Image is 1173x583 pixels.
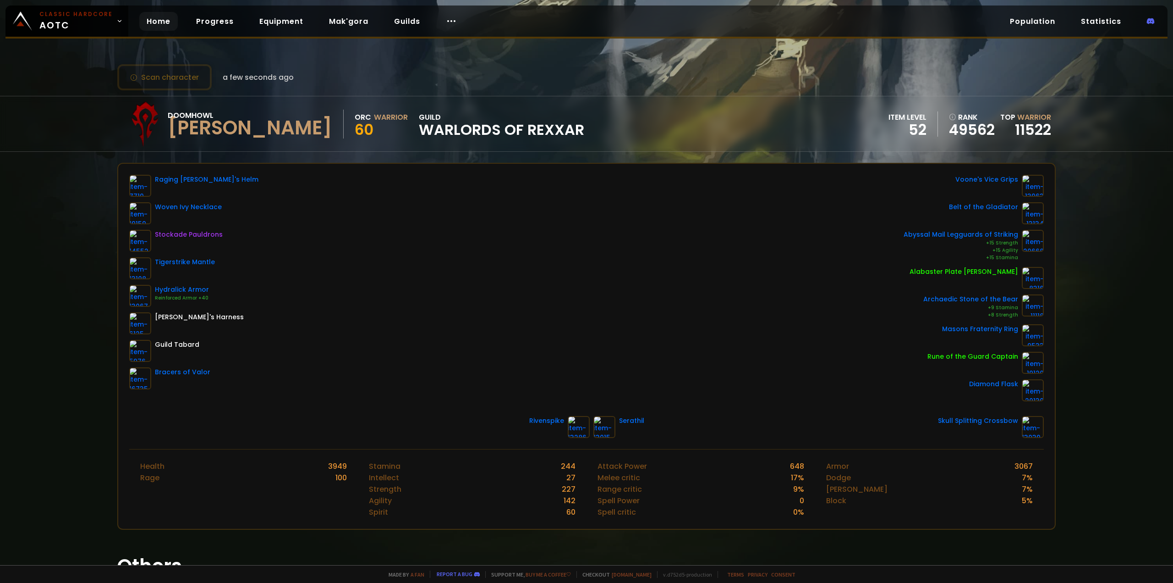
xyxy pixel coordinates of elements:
[39,10,113,32] span: AOTC
[790,461,804,472] div: 648
[168,110,332,121] div: Doomhowl
[938,416,1018,426] div: Skull Splitting Crossbow
[612,571,652,578] a: [DOMAIN_NAME]
[923,294,1018,304] div: Archaedic Stone of the Bear
[1022,472,1033,483] div: 7 %
[139,12,178,31] a: Home
[369,495,392,506] div: Agility
[129,340,151,362] img: item-5976
[129,367,151,389] img: item-16735
[1074,12,1129,31] a: Statistics
[1000,111,1051,123] div: Top
[1014,461,1033,472] div: 3067
[322,12,376,31] a: Mak'gora
[529,416,564,426] div: Rivenspike
[140,461,164,472] div: Health
[335,472,347,483] div: 100
[419,123,584,137] span: Warlords of Rexxar
[888,123,926,137] div: 52
[168,121,332,135] div: [PERSON_NAME]
[129,202,151,224] img: item-19159
[949,202,1018,212] div: Belt of the Gladiator
[562,483,576,495] div: 227
[1022,324,1044,346] img: item-9533
[485,571,571,578] span: Support me,
[1022,379,1044,401] img: item-20130
[791,472,804,483] div: 17 %
[369,472,399,483] div: Intellect
[564,495,576,506] div: 142
[117,552,1056,581] h1: Others
[1022,175,1044,197] img: item-13963
[411,571,424,578] a: a fan
[5,6,128,37] a: Classic HardcoreAOTC
[942,324,1018,334] div: Masons Fraternity Ring
[1022,416,1044,438] img: item-13039
[727,571,744,578] a: Terms
[576,571,652,578] span: Checkout
[904,239,1018,247] div: +15 Strength
[129,312,151,334] img: item-6125
[1022,495,1033,506] div: 5 %
[949,111,995,123] div: rank
[826,495,846,506] div: Block
[155,202,222,212] div: Woven Ivy Necklace
[927,352,1018,361] div: Rune of the Guard Captain
[526,571,571,578] a: Buy me a coffee
[369,506,388,518] div: Spirit
[355,111,371,123] div: Orc
[1022,267,1044,289] img: item-8316
[374,111,408,123] div: Warrior
[923,311,1018,319] div: +8 Strength
[117,64,212,90] button: Scan character
[826,461,849,472] div: Armor
[1022,294,1044,316] img: item-11118
[597,495,640,506] div: Spell Power
[657,571,712,578] span: v. d752d5 - production
[129,175,151,197] img: item-7719
[1017,112,1051,122] span: Warrior
[419,111,584,137] div: guild
[155,294,209,302] div: Reinforced Armor +40
[923,304,1018,311] div: +9 Stamina
[369,483,401,495] div: Strength
[568,416,590,438] img: item-13286
[252,12,311,31] a: Equipment
[910,267,1018,277] div: Alabaster Plate [PERSON_NAME]
[904,247,1018,254] div: +15 Agility
[140,472,159,483] div: Rage
[155,367,210,377] div: Bracers of Valor
[748,571,767,578] a: Privacy
[355,119,373,140] span: 60
[1022,230,1044,252] img: item-20668
[888,111,926,123] div: item level
[129,257,151,279] img: item-13108
[597,483,642,495] div: Range critic
[904,230,1018,239] div: Abyssal Mail Legguards of Striking
[369,461,400,472] div: Stamina
[593,416,615,438] img: item-13015
[597,506,636,518] div: Spell critic
[771,571,795,578] a: Consent
[328,461,347,472] div: 3949
[969,379,1018,389] div: Diamond Flask
[800,495,804,506] div: 0
[437,571,472,577] a: Report a bug
[223,72,294,83] span: a few seconds ago
[1022,352,1044,374] img: item-19120
[155,340,199,350] div: Guild Tabard
[155,230,223,239] div: Stockade Pauldrons
[566,472,576,483] div: 27
[826,472,851,483] div: Dodge
[949,123,995,137] a: 49562
[597,472,640,483] div: Melee critic
[904,254,1018,261] div: +15 Stamina
[597,461,647,472] div: Attack Power
[155,257,215,267] div: Tigerstrike Mantle
[39,10,113,18] small: Classic Hardcore
[383,571,424,578] span: Made by
[955,175,1018,184] div: Voone's Vice Grips
[793,506,804,518] div: 0 %
[1022,483,1033,495] div: 7 %
[155,312,244,322] div: [PERSON_NAME]'s Harness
